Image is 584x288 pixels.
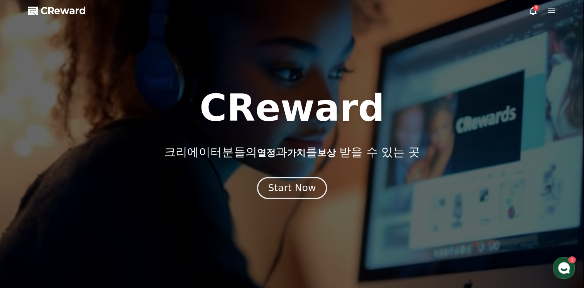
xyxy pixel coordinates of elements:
div: 9 [533,5,539,11]
h1: CReward [200,90,384,127]
a: 9 [528,6,538,15]
span: 홈 [24,235,29,242]
span: 보상 [317,147,335,158]
button: Start Now [257,177,327,199]
span: 설정 [119,235,129,242]
span: 열정 [257,147,275,158]
a: CReward [28,5,86,17]
a: Start Now [259,185,325,193]
a: 홈 [2,224,51,243]
span: 1 [78,224,81,230]
a: 설정 [100,224,148,243]
span: 대화 [71,236,80,242]
span: CReward [41,5,86,17]
div: Start Now [268,181,316,195]
span: 가치 [287,147,305,158]
p: 크리에이터분들의 과 를 받을 수 있는 곳 [164,145,420,159]
a: 1대화 [51,224,100,243]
